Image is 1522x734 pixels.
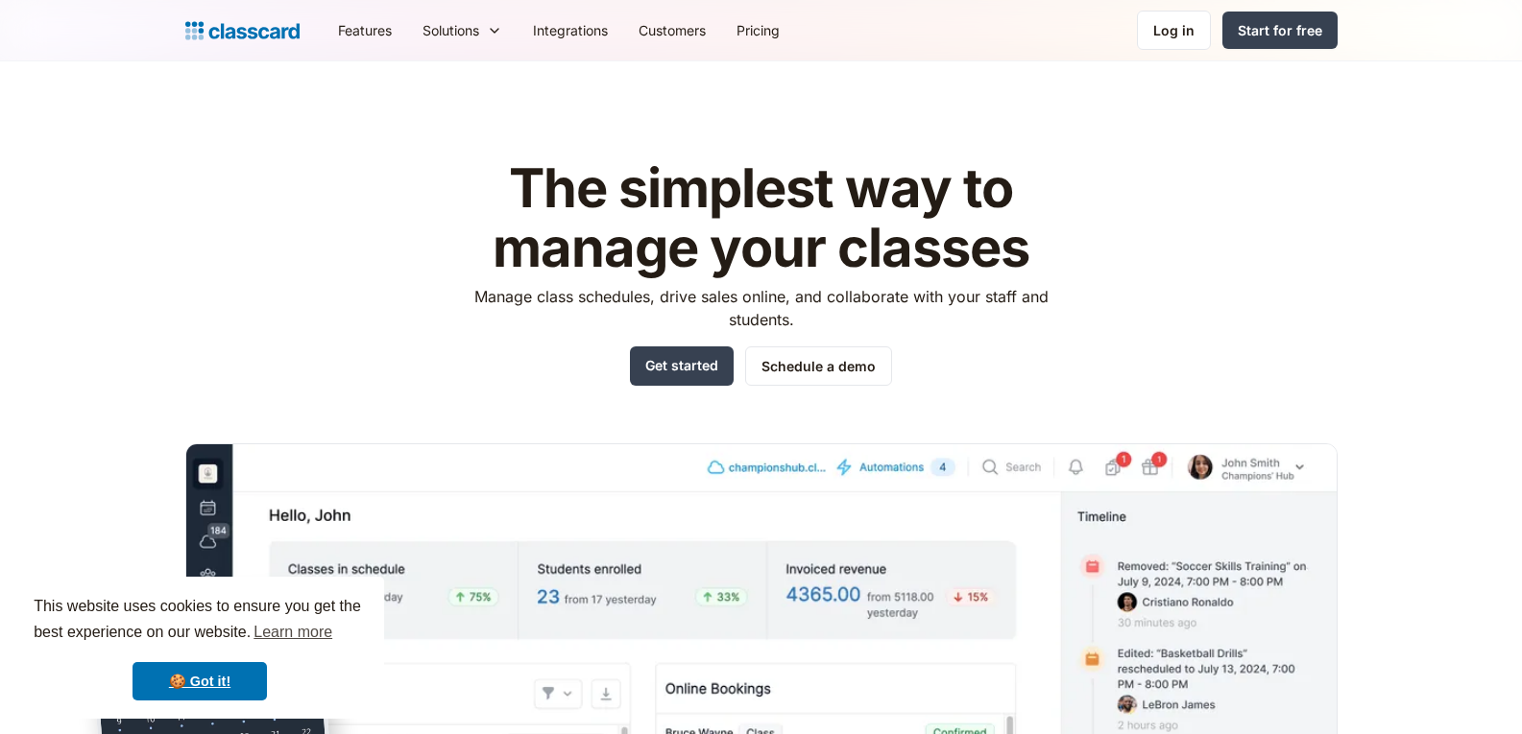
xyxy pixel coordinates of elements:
[251,618,335,647] a: learn more about cookies
[1222,12,1338,49] a: Start for free
[623,9,721,52] a: Customers
[456,159,1066,277] h1: The simplest way to manage your classes
[456,285,1066,331] p: Manage class schedules, drive sales online, and collaborate with your staff and students.
[1137,11,1211,50] a: Log in
[15,577,384,719] div: cookieconsent
[323,9,407,52] a: Features
[745,346,892,386] a: Schedule a demo
[1153,20,1195,40] div: Log in
[133,662,267,700] a: dismiss cookie message
[407,9,518,52] div: Solutions
[518,9,623,52] a: Integrations
[630,346,734,386] a: Get started
[1238,20,1322,40] div: Start for free
[34,595,366,647] span: This website uses cookies to ensure you get the best experience on our website.
[721,9,795,52] a: Pricing
[185,17,300,44] a: home
[423,20,479,40] div: Solutions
